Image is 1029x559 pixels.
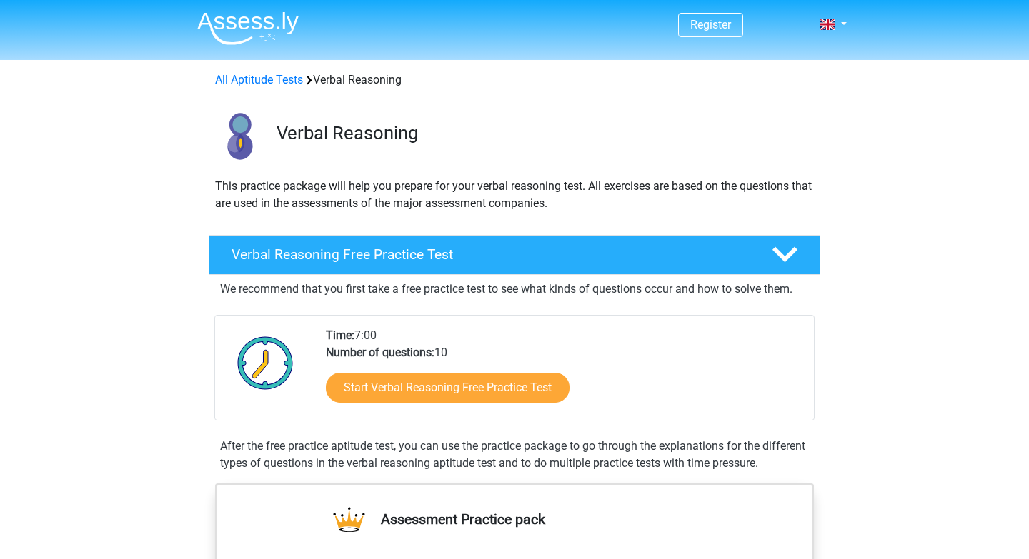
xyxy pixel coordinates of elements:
[229,327,302,398] img: Clock
[215,73,303,86] a: All Aptitude Tests
[197,11,299,45] img: Assessly
[232,246,749,263] h4: Verbal Reasoning Free Practice Test
[220,281,809,298] p: We recommend that you first take a free practice test to see what kinds of questions occur and ho...
[326,328,354,342] b: Time:
[277,122,809,144] h3: Verbal Reasoning
[209,106,270,166] img: verbal reasoning
[690,18,731,31] a: Register
[215,178,814,212] p: This practice package will help you prepare for your verbal reasoning test. All exercises are bas...
[203,235,826,275] a: Verbal Reasoning Free Practice Test
[315,327,813,420] div: 7:00 10
[209,71,820,89] div: Verbal Reasoning
[326,346,434,359] b: Number of questions:
[326,373,570,403] a: Start Verbal Reasoning Free Practice Test
[214,438,815,472] div: After the free practice aptitude test, you can use the practice package to go through the explana...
